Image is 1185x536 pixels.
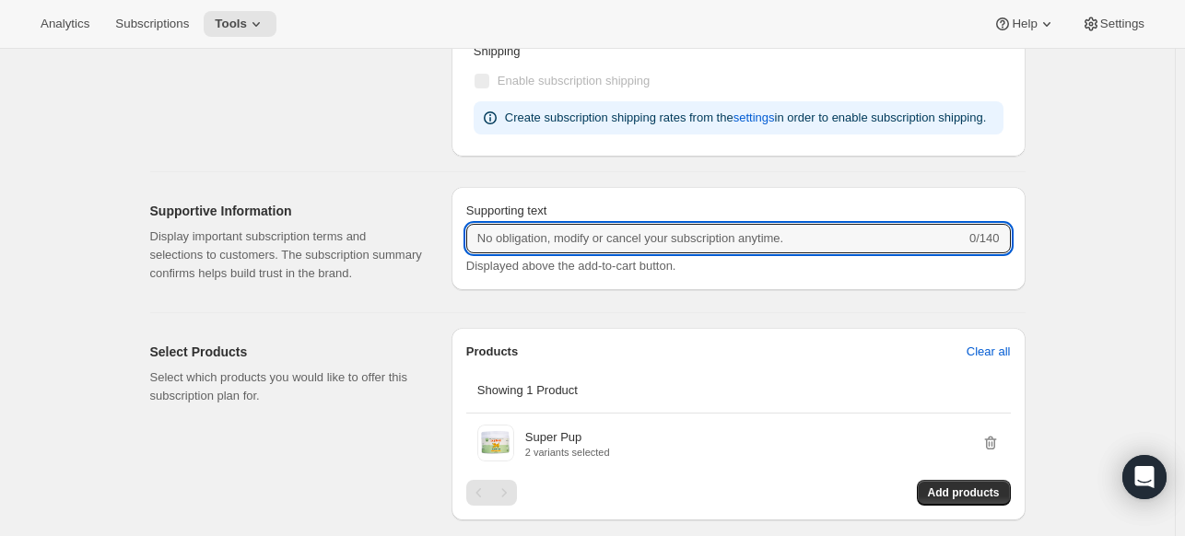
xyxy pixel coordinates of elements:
[150,343,422,361] h2: Select Products
[466,204,546,217] span: Supporting text
[525,447,610,458] p: 2 variants selected
[150,368,422,405] p: Select which products you would like to offer this subscription plan for.
[1071,11,1156,37] button: Settings
[150,227,422,283] p: Display important subscription terms and selections to customers. The subscription summary confir...
[215,17,247,31] span: Tools
[1012,17,1037,31] span: Help
[1100,17,1144,31] span: Settings
[525,428,581,447] p: Super Pup
[115,17,189,31] span: Subscriptions
[982,11,1066,37] button: Help
[104,11,200,37] button: Subscriptions
[1122,455,1167,499] div: Open Intercom Messenger
[466,480,517,506] nav: Pagination
[928,485,1000,500] span: Add products
[477,383,578,397] span: Showing 1 Product
[41,17,89,31] span: Analytics
[498,74,651,87] span: Enable subscription shipping
[917,480,1011,506] button: Add products
[29,11,100,37] button: Analytics
[466,343,518,361] p: Products
[150,202,422,220] h2: Supportive Information
[956,337,1022,367] button: Clear all
[733,109,775,127] span: settings
[466,259,676,273] span: Displayed above the add-to-cart button.
[466,224,966,253] input: No obligation, modify or cancel your subscription anytime.
[204,11,276,37] button: Tools
[474,42,1003,61] p: Shipping
[505,111,986,124] span: Create subscription shipping rates from the in order to enable subscription shipping.
[477,425,514,461] img: Super Pup
[967,343,1011,361] span: Clear all
[722,103,786,133] button: settings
